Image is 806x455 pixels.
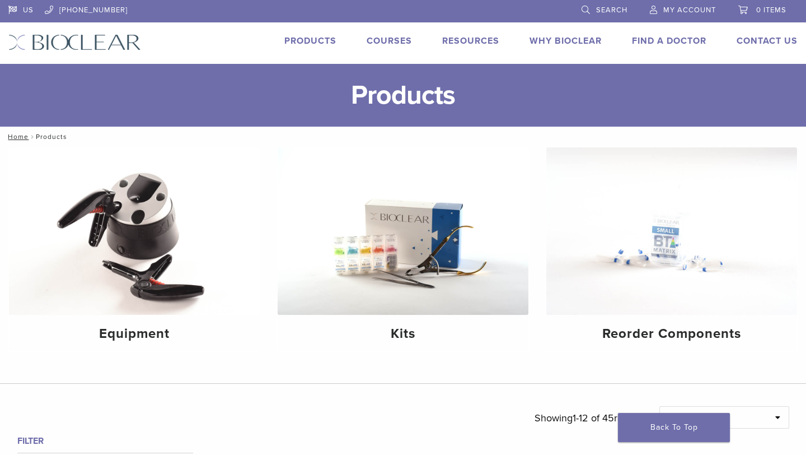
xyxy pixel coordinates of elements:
a: Resources [442,35,499,47]
span: My Account [663,6,716,15]
a: Back To Top [618,413,730,442]
a: Kits [278,147,528,351]
a: Find A Doctor [632,35,706,47]
a: Reorder Components [546,147,797,351]
img: Equipment [9,147,260,315]
span: / [29,134,36,140]
a: Courses [367,35,412,47]
p: Showing results [535,406,643,430]
a: Products [284,35,336,47]
h4: Filter [17,434,193,448]
img: Reorder Components [546,147,797,315]
h4: Kits [287,324,519,344]
h4: Reorder Components [555,324,788,344]
span: 0 items [756,6,786,15]
a: Equipment [9,147,260,351]
a: Home [4,133,29,141]
a: Why Bioclear [529,35,602,47]
span: Search [596,6,627,15]
img: Kits [278,147,528,315]
a: Contact Us [737,35,798,47]
img: Bioclear [8,34,141,50]
span: 1-12 of 45 [573,412,614,424]
h4: Equipment [18,324,251,344]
